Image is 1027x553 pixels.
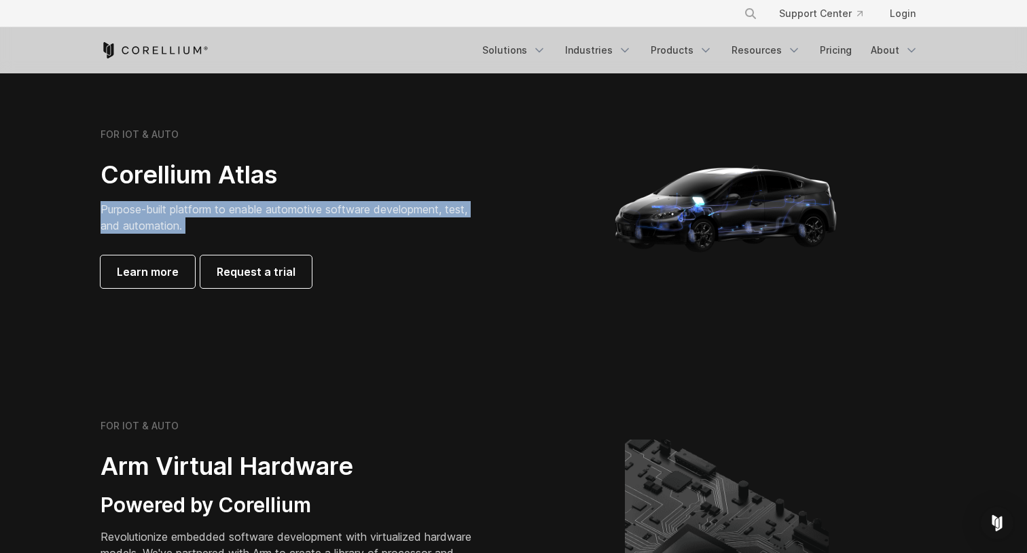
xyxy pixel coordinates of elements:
div: Navigation Menu [474,38,926,63]
h2: Arm Virtual Hardware [101,451,481,482]
h6: FOR IOT & AUTO [101,420,179,432]
div: Navigation Menu [727,1,926,26]
span: Learn more [117,264,179,280]
a: Pricing [812,38,860,63]
img: Corellium_Hero_Atlas_alt [591,72,863,344]
h3: Powered by Corellium [101,493,481,518]
a: Products [643,38,721,63]
a: Learn more [101,255,195,288]
a: Solutions [474,38,554,63]
a: Industries [557,38,640,63]
button: Search [738,1,763,26]
a: Support Center [768,1,873,26]
a: Corellium Home [101,42,209,58]
span: Request a trial [217,264,295,280]
a: About [863,38,926,63]
span: Purpose-built platform to enable automotive software development, test, and automation. [101,202,467,232]
div: Open Intercom Messenger [981,507,1013,539]
a: Resources [723,38,809,63]
h6: FOR IOT & AUTO [101,128,179,141]
a: Request a trial [200,255,312,288]
h2: Corellium Atlas [101,160,481,190]
a: Login [879,1,926,26]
